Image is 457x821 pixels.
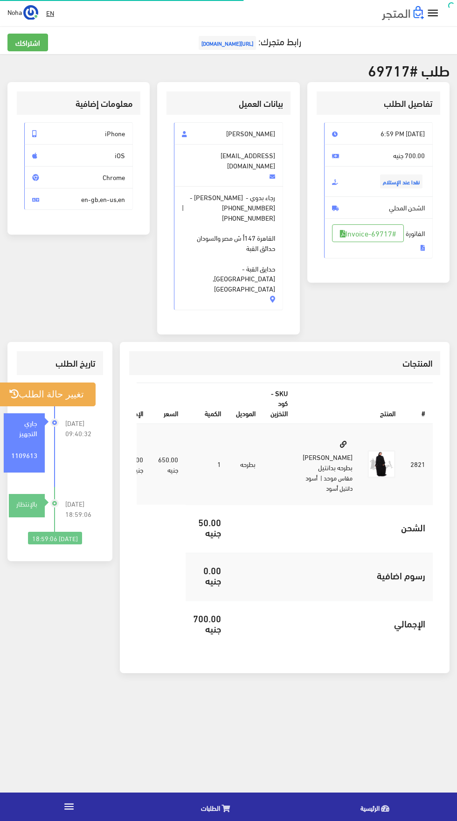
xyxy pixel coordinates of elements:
[305,472,353,494] small: | أسود دانتيل أسود
[24,122,133,145] span: iPhone
[324,472,353,483] small: مقاس موحد
[24,99,133,108] h3: معلومات إضافية
[324,218,433,258] span: الفاتورة
[46,7,54,19] u: EN
[295,424,360,505] td: [PERSON_NAME] بطرحه بدانتيل
[295,383,403,424] th: المنتج
[186,424,228,505] td: 1
[324,196,433,219] span: الشحن المحلي
[9,499,45,509] div: بالإنتظار
[65,499,96,519] span: [DATE] 18:59:06
[11,450,37,460] strong: 1109613
[28,532,82,545] div: [DATE] 18:59:06
[186,383,228,424] th: الكمية
[65,418,96,438] span: [DATE] 09:40:32
[193,517,221,537] h5: 50.00 جنيه
[7,6,22,18] span: Noha
[236,522,425,532] h5: الشحن
[174,144,283,187] span: [EMAIL_ADDRESS][DOMAIN_NAME]
[23,5,38,20] img: ...
[24,359,96,368] h3: تاريخ الطلب
[174,186,283,310] span: رجاء بدوي - ‏ [PERSON_NAME] - |
[174,122,283,145] span: [PERSON_NAME]
[7,62,450,78] h2: طلب #69717
[24,188,133,210] span: en-gb,en-us,en
[360,802,380,814] span: الرئيسية
[324,122,433,145] span: [DATE] 6:59 PM
[298,795,457,819] a: الرئيسية
[382,6,424,20] img: .
[263,383,295,424] th: SKU - كود التخزين
[174,99,283,108] h3: بيانات العميل
[19,417,37,438] strong: جاري التجهيز
[151,383,186,424] th: السعر
[228,424,263,505] td: بطرحه
[228,383,263,424] th: الموديل
[236,570,425,580] h5: رسوم اضافية
[332,224,404,242] a: #Invoice-69717
[324,99,433,108] h3: تفاصيل الطلب
[193,613,221,633] h5: 700.00 جنيه
[42,5,58,21] a: EN
[7,34,48,51] a: اشتراكك
[196,32,301,49] a: رابط متجرك:[URL][DOMAIN_NAME]
[403,383,433,424] th: #
[324,144,433,167] span: 700.00 جنيه
[222,202,275,213] span: [PHONE_NUMBER]
[138,795,298,819] a: الطلبات
[193,565,221,585] h5: 0.00 جنيه
[24,166,133,188] span: Chrome
[426,7,440,20] i: 
[151,424,186,505] td: 650.00 جنيه
[236,618,425,628] h5: اﻹجمالي
[380,174,422,188] span: نقدا عند الإستلام
[7,5,38,20] a: ... Noha
[403,424,433,505] td: 2821
[24,144,133,167] span: iOS
[199,36,256,50] span: [URL][DOMAIN_NAME]
[137,359,433,368] h3: المنتجات
[182,223,275,294] span: القاهرة 147أ ش مصر والسودان حدائق القبة حدايق القبة - [GEOGRAPHIC_DATA], [GEOGRAPHIC_DATA]
[222,213,275,223] span: [PHONE_NUMBER]
[63,800,75,813] i: 
[201,802,220,814] span: الطلبات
